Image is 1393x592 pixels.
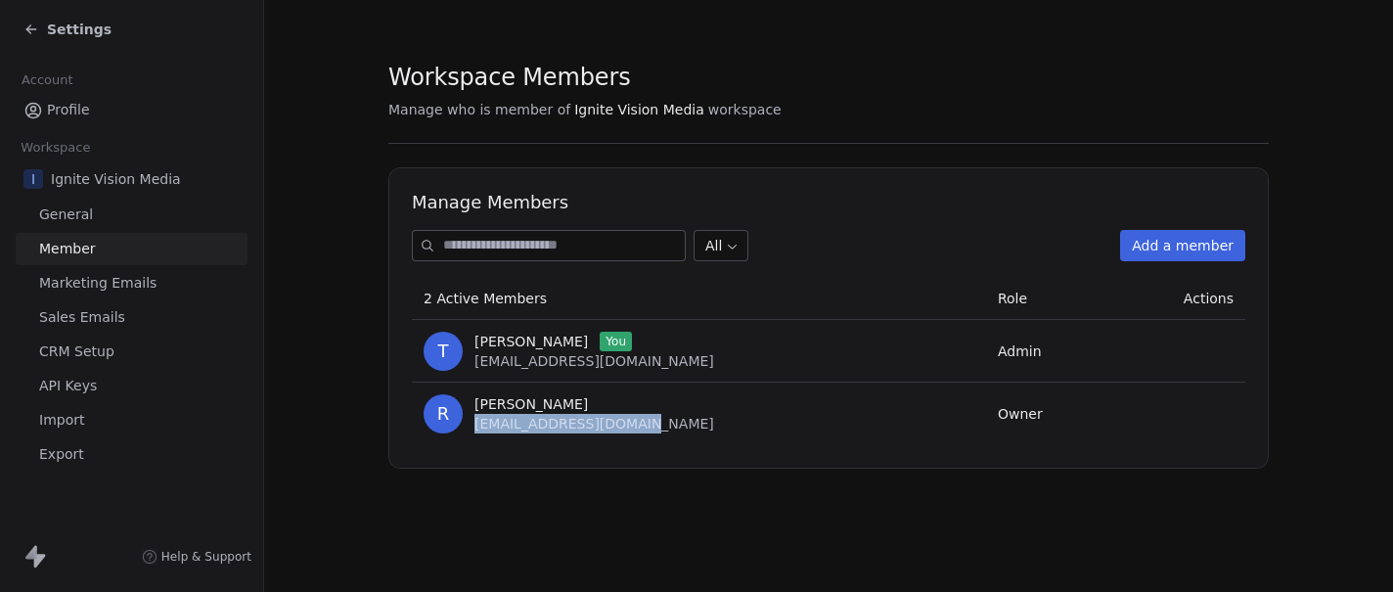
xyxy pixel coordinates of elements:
span: Export [39,444,84,465]
span: Role [998,291,1027,306]
span: I [23,169,43,189]
a: Settings [23,20,112,39]
a: Help & Support [142,549,251,565]
span: Profile [47,100,90,120]
span: Workspace [13,133,99,162]
a: Profile [16,94,247,126]
h1: Manage Members [412,191,1245,214]
button: Add a member [1120,230,1245,261]
a: Marketing Emails [16,267,247,299]
span: API Keys [39,376,97,396]
span: R [424,394,463,433]
span: 2 Active Members [424,291,547,306]
span: Import [39,410,84,431]
span: workspace [708,100,782,119]
a: CRM Setup [16,336,247,368]
span: Ignite Vision Media [574,100,704,119]
span: Manage who is member of [388,100,570,119]
span: CRM Setup [39,342,114,362]
span: Settings [47,20,112,39]
span: Help & Support [161,549,251,565]
a: Export [16,438,247,471]
a: Sales Emails [16,301,247,334]
a: Import [16,404,247,436]
span: [EMAIL_ADDRESS][DOMAIN_NAME] [474,416,714,432]
span: Workspace Members [388,63,630,92]
span: Actions [1184,291,1234,306]
span: General [39,205,93,225]
a: Member [16,233,247,265]
span: Sales Emails [39,307,125,328]
span: [PERSON_NAME] [474,394,588,414]
a: API Keys [16,370,247,402]
span: Marketing Emails [39,273,157,294]
span: T [424,332,463,371]
a: General [16,199,247,231]
span: Member [39,239,96,259]
span: Ignite Vision Media [51,169,181,189]
span: You [600,332,632,351]
span: Owner [998,406,1043,422]
span: Admin [998,343,1042,359]
span: [EMAIL_ADDRESS][DOMAIN_NAME] [474,353,714,369]
span: Account [13,66,81,95]
span: [PERSON_NAME] [474,332,588,351]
